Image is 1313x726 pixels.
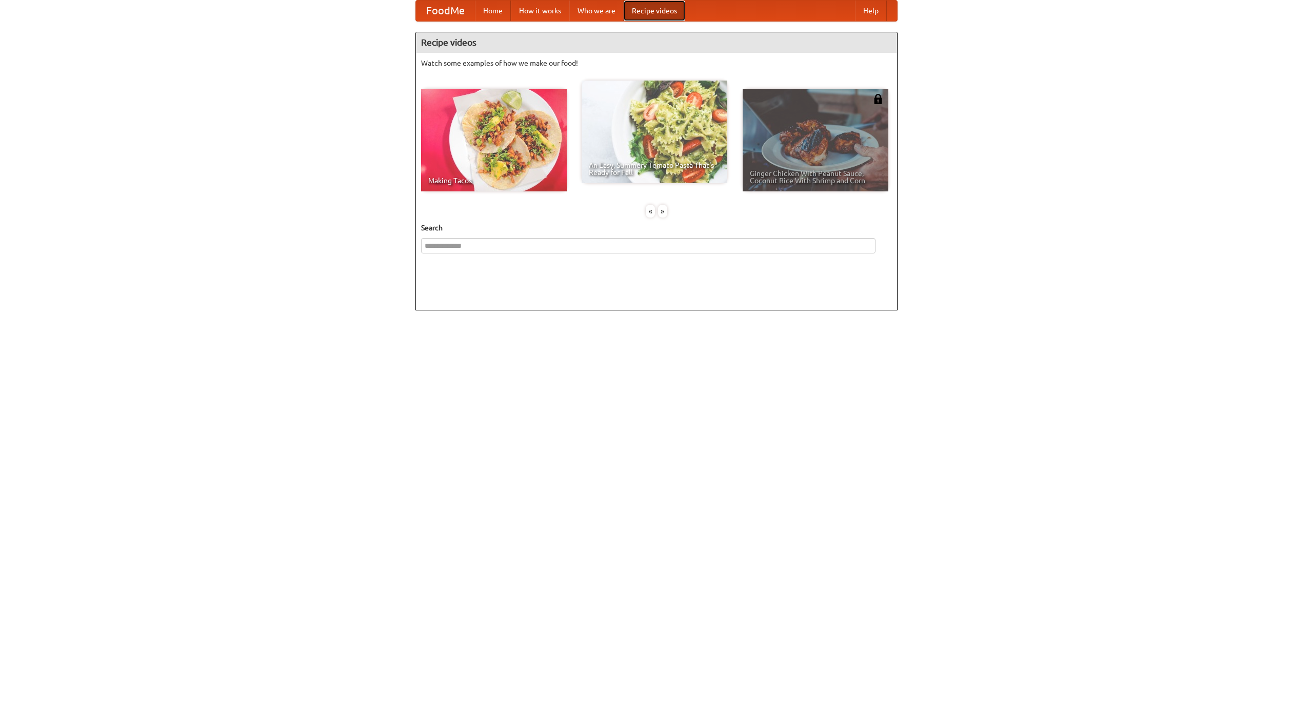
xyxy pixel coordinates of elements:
a: Home [475,1,511,21]
a: How it works [511,1,569,21]
img: 483408.png [873,94,883,104]
a: Help [855,1,887,21]
a: Who we are [569,1,624,21]
span: An Easy, Summery Tomato Pasta That's Ready for Fall [589,162,720,176]
p: Watch some examples of how we make our food! [421,58,892,68]
h4: Recipe videos [416,32,897,53]
h5: Search [421,223,892,233]
a: FoodMe [416,1,475,21]
div: » [658,205,667,218]
a: Making Tacos [421,89,567,191]
a: An Easy, Summery Tomato Pasta That's Ready for Fall [582,81,727,183]
div: « [646,205,655,218]
span: Making Tacos [428,177,560,184]
a: Recipe videos [624,1,685,21]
